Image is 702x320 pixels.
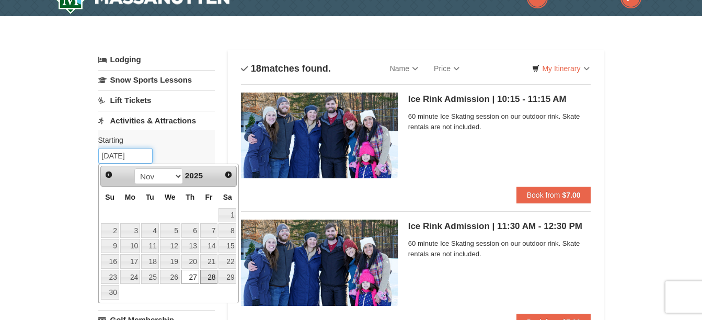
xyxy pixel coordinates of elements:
h5: Ice Rink Admission | 11:30 AM - 12:30 PM [408,221,591,232]
a: 10 [120,239,140,254]
a: Lift Tickets [98,90,215,110]
a: 18 [141,254,159,269]
span: Tuesday [146,193,154,201]
span: Wednesday [165,193,176,201]
a: 8 [218,223,236,238]
a: My Itinerary [525,61,596,76]
a: Price [426,58,467,79]
img: 6775744-141-6ff3de4f.jpg [241,220,398,305]
a: 6 [181,223,199,238]
span: 60 minute Ice Skating session on our outdoor rink. Skate rentals are not included. [408,238,591,259]
a: Name [382,58,426,79]
a: 7 [200,223,218,238]
a: Next [221,167,236,182]
a: 15 [218,239,236,254]
a: 3 [120,223,140,238]
a: 9 [101,239,119,254]
span: Sunday [105,193,114,201]
a: 28 [200,270,218,284]
a: 27 [181,270,199,284]
a: 24 [120,270,140,284]
a: 29 [218,270,236,284]
span: Book from [527,191,560,199]
a: 2 [101,223,119,238]
a: 16 [101,254,119,269]
a: 22 [218,254,236,269]
span: Prev [105,170,113,179]
a: Activities & Attractions [98,111,215,130]
a: 13 [181,239,199,254]
span: 2025 [185,171,203,180]
a: Lodging [98,50,215,69]
span: Thursday [186,193,194,201]
span: Next [224,170,233,179]
img: 6775744-140-c2cfaf7a.jpg [241,93,398,178]
label: Starting [98,135,207,145]
a: 14 [200,239,218,254]
a: 17 [120,254,140,269]
a: 25 [141,270,159,284]
strong: $7.00 [562,191,580,199]
a: 4 [141,223,159,238]
a: Snow Sports Lessons [98,70,215,89]
a: 26 [160,270,180,284]
button: Book from $7.00 [516,187,591,203]
span: Saturday [223,193,232,201]
a: 19 [160,254,180,269]
h5: Ice Rink Admission | 10:15 - 11:15 AM [408,94,591,105]
span: 60 minute Ice Skating session on our outdoor rink. Skate rentals are not included. [408,111,591,132]
span: Monday [125,193,135,201]
h4: matches found. [241,63,331,74]
a: Prev [102,167,117,182]
a: 1 [218,208,236,223]
a: 23 [101,270,119,284]
span: Friday [205,193,213,201]
a: 30 [101,285,119,300]
a: 11 [141,239,159,254]
span: 18 [251,63,261,74]
a: 20 [181,254,199,269]
a: 21 [200,254,218,269]
a: 5 [160,223,180,238]
a: 12 [160,239,180,254]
